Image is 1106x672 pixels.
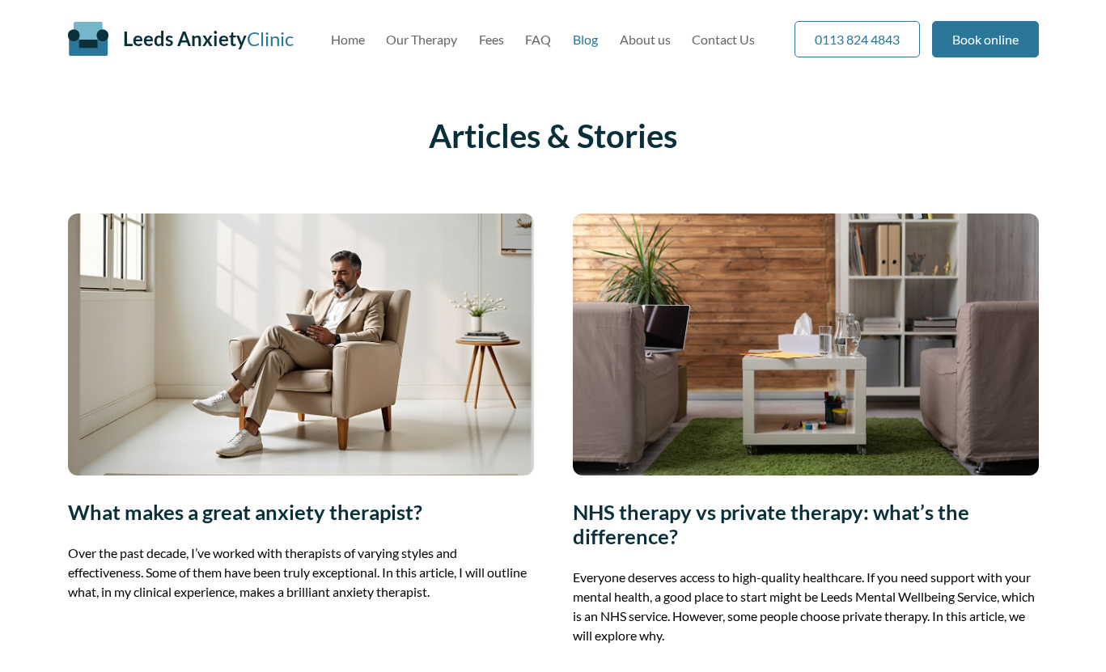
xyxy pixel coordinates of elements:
[123,27,294,50] a: Leeds AnxietyClinic
[479,32,504,47] a: Fees
[68,500,422,524] a: What makes a great anxiety therapist?
[795,21,920,57] a: 0113 824 4843
[68,116,1039,155] h1: Articles & Stories
[386,32,457,47] a: Our Therapy
[331,32,365,47] a: Home
[68,543,534,602] p: Over the past decade, I’ve worked with therapists of varying styles and effectiveness. Some of th...
[692,32,755,47] a: Contact Us
[525,32,551,47] a: FAQ
[573,568,1039,645] p: Everyone deserves access to high-quality healthcare. If you need support with your mental health,...
[573,32,598,47] a: Blog
[932,21,1039,57] a: Book online
[620,32,671,47] a: About us
[68,213,534,475] img: Man in beige suit and white sneakers sits in a bright room, reading a tablet in a minimalist sett...
[573,213,1039,475] img: Comfortable psychotherapy room
[123,27,247,50] span: Leeds Anxiety
[573,500,969,548] a: NHS therapy vs private therapy: what’s the difference?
